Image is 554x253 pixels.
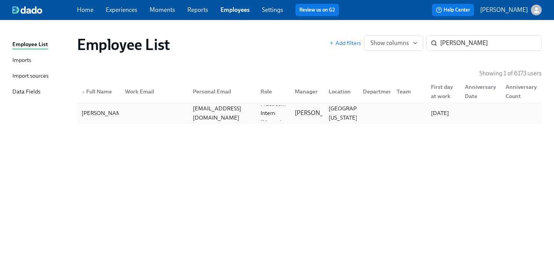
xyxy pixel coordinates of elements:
[77,6,93,13] a: Home
[220,6,250,13] a: Employees
[12,87,71,97] a: Data Fields
[390,84,425,99] div: Team
[82,90,85,94] span: ▲
[12,40,48,50] div: Employee List
[479,69,542,78] p: Showing 1 of 6173 users
[325,104,390,122] div: [GEOGRAPHIC_DATA], [US_STATE]
[190,87,254,96] div: Personal Email
[12,56,71,65] a: Imports
[122,87,187,96] div: Work Email
[440,35,542,51] input: Search by name
[12,6,77,14] a: dado
[119,84,187,99] div: Work Email
[502,82,540,101] div: Anniversary Count
[187,84,254,99] div: Personal Email
[106,6,137,13] a: Experiences
[432,4,474,16] button: Help Center
[257,90,289,136] div: Clinical Practicum Intern (Master's Level)
[299,6,335,14] a: Review us on G2
[462,82,499,101] div: Anniversary Date
[292,87,323,96] div: Manager
[325,87,357,96] div: Location
[12,6,42,14] img: dado
[77,102,542,124] a: [PERSON_NAME][EMAIL_ADDRESS][DOMAIN_NAME]Clinical Practicum Intern (Master's Level)[PERSON_NAME][...
[480,6,528,14] p: [PERSON_NAME]
[12,72,71,81] a: Import sources
[150,6,175,13] a: Moments
[295,109,342,117] p: [PERSON_NAME]
[428,108,459,118] div: [DATE]
[257,87,289,96] div: Role
[262,6,283,13] a: Settings
[12,56,31,65] div: Imports
[254,84,289,99] div: Role
[499,84,540,99] div: Anniversary Count
[364,35,423,51] button: Show columns
[78,87,119,96] div: Full Name
[295,4,339,16] button: Review us on G2
[329,39,361,47] button: Add filters
[436,6,470,14] span: Help Center
[459,84,499,99] div: Anniversary Date
[78,108,130,118] div: [PERSON_NAME]
[428,82,459,101] div: First day at work
[322,84,357,99] div: Location
[12,40,71,50] a: Employee List
[12,72,48,81] div: Import sources
[394,87,425,96] div: Team
[370,39,417,47] span: Show columns
[480,5,542,15] button: [PERSON_NAME]
[360,87,398,96] div: Department
[78,84,119,99] div: ▲Full Name
[12,87,40,97] div: Data Fields
[289,84,323,99] div: Manager
[357,84,391,99] div: Department
[190,104,254,122] div: [EMAIL_ADDRESS][DOMAIN_NAME]
[77,35,170,54] h1: Employee List
[187,6,208,13] a: Reports
[425,84,459,99] div: First day at work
